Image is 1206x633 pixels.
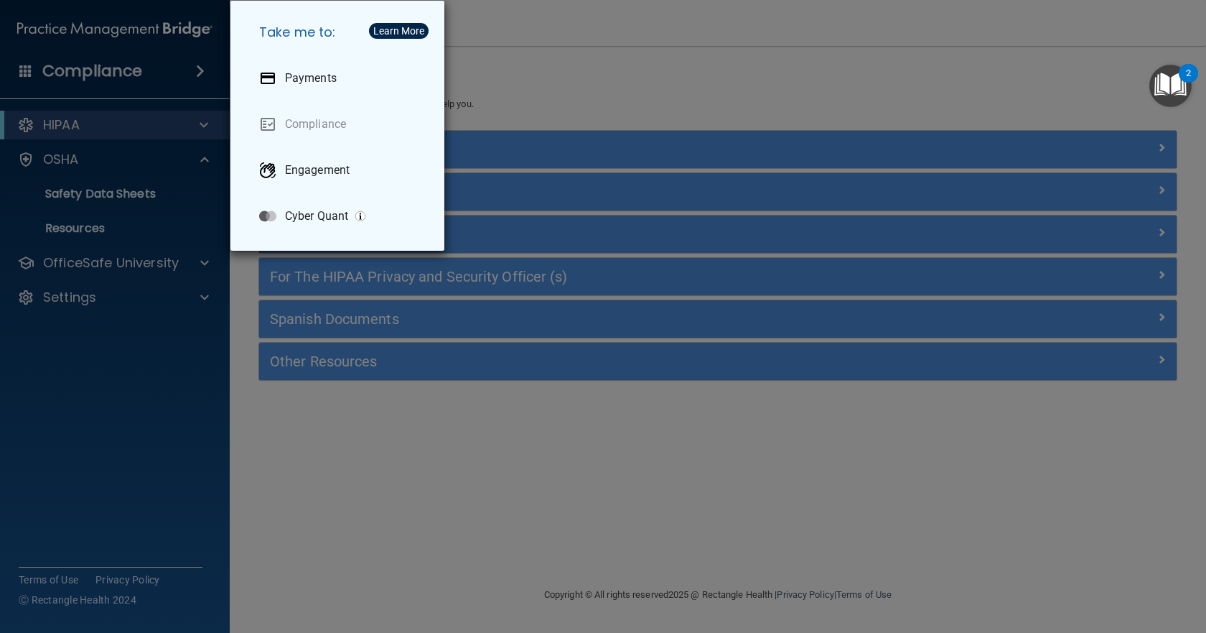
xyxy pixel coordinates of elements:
[958,531,1189,588] iframe: Drift Widget Chat Controller
[285,71,337,86] p: Payments
[248,196,433,236] a: Cyber Quant
[285,163,350,177] p: Engagement
[1186,73,1191,92] div: 2
[285,209,348,223] p: Cyber Quant
[1149,65,1192,107] button: Open Resource Center, 2 new notifications
[248,58,433,98] a: Payments
[369,23,429,39] button: Learn More
[248,150,433,190] a: Engagement
[248,12,433,52] h5: Take me to:
[248,104,433,144] a: Compliance
[373,26,424,36] div: Learn More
